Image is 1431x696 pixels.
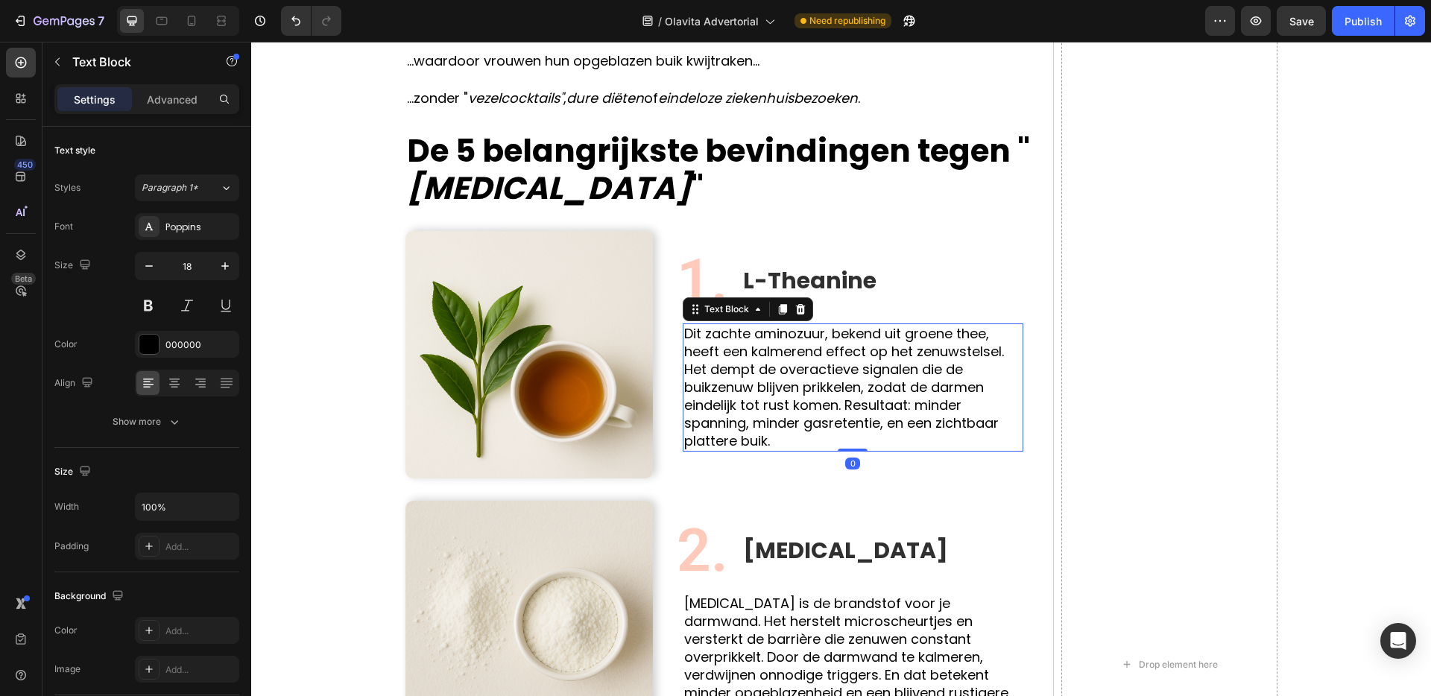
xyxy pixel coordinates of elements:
div: 450 [14,159,36,171]
div: Add... [165,663,236,677]
span: / [658,13,662,29]
div: Add... [165,624,236,638]
div: 000000 [165,338,236,352]
div: 0 [594,416,609,428]
div: Background [54,586,127,607]
p: 1. [426,209,477,269]
button: Publish [1332,6,1394,36]
div: Drop element here [888,617,967,629]
div: Padding [54,540,89,553]
div: Poppins [165,221,236,234]
div: Open Intercom Messenger [1380,623,1416,659]
span: Olavita Advertorial [665,13,759,29]
div: Styles [54,181,80,194]
p: L-Theanine [492,226,625,253]
i: eindeloze ziekenhuisbezoeken [407,47,607,66]
p: Advanced [147,92,198,107]
strong: [MEDICAL_DATA] [156,124,440,168]
div: Add... [165,540,236,554]
button: Show more [54,408,239,435]
iframe: Design area [251,42,1431,696]
i: dure diëten [315,47,393,66]
div: Beta [11,273,36,285]
div: Align [54,373,96,393]
p: Dit zachte aminozuur, bekend uit groene thee, heeft een kalmerend effect op het zenuwstelsel. Het... [433,283,771,408]
div: Color [54,624,78,637]
div: Undo/Redo [281,6,341,36]
div: Text style [54,144,95,157]
p: Text Block [72,53,199,71]
div: Font [54,220,73,233]
p: 2. [426,479,477,539]
div: Size [54,462,94,482]
div: Text Block [450,261,501,274]
input: Auto [136,493,238,520]
strong: [MEDICAL_DATA] [492,493,697,525]
span: Save [1289,15,1314,28]
span: Paragraph 1* [142,181,198,194]
div: Publish [1345,13,1382,29]
div: Color [54,338,78,351]
span: Need republishing [809,14,885,28]
p: Settings [74,92,116,107]
button: 7 [6,6,111,36]
p: 7 [98,12,104,30]
p: [MEDICAL_DATA] is de brandstof voor je darmwand. Het herstelt microscheurtjes en versterkt de bar... [433,553,771,678]
img: gempages_585833384975008459-c433ecb3-a4b3-4b73-8bd1-ed8192ba2f64.png [154,189,402,437]
div: Image [54,662,80,676]
div: Size [54,256,94,276]
button: Save [1277,6,1326,36]
div: Show more [113,414,182,429]
div: Width [54,500,79,513]
button: Paragraph 1* [135,174,239,201]
p: De 5 belangrijkste bevindingen tegen " " [156,91,793,165]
